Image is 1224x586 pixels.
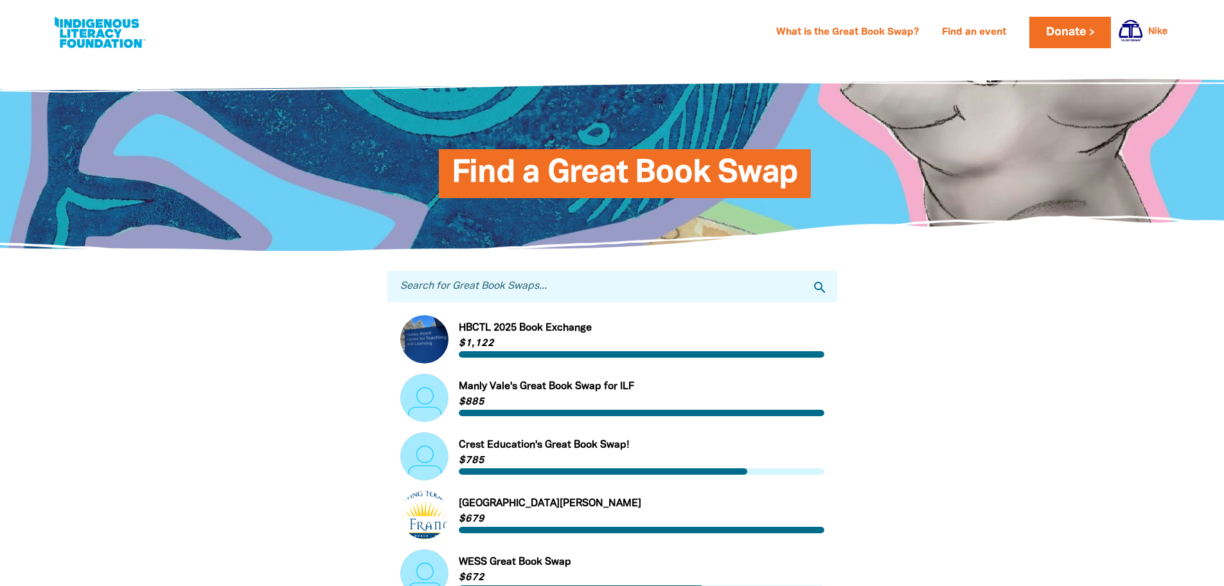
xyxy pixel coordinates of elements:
[812,280,828,295] i: search
[934,23,1014,43] a: Find an event
[452,159,799,198] span: Find a Great Book Swap
[1029,17,1110,48] a: Donate
[1148,28,1167,37] a: Nike
[768,23,927,43] a: What is the Great Book Swap?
